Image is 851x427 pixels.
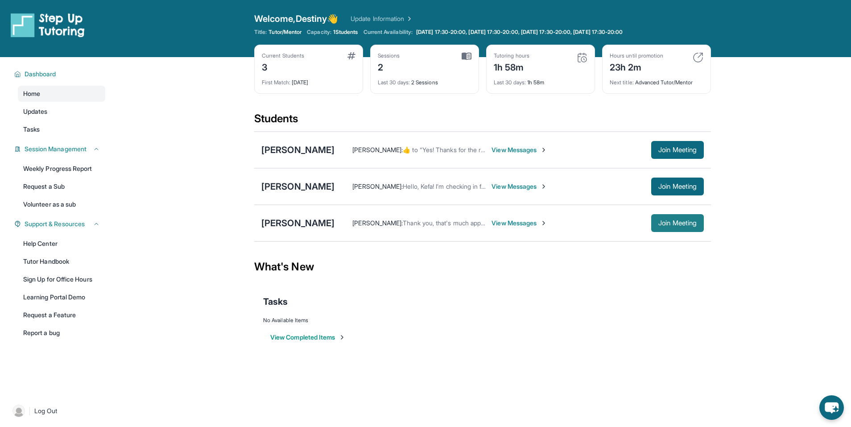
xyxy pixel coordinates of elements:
[651,141,704,159] button: Join Meeting
[658,184,697,189] span: Join Meeting
[18,289,105,305] a: Learning Portal Demo
[25,220,85,228] span: Support & Resources
[651,178,704,195] button: Join Meeting
[540,146,547,153] img: Chevron-Right
[262,52,304,59] div: Current Students
[18,196,105,212] a: Volunteer as a sub
[693,52,703,63] img: card
[577,52,587,63] img: card
[18,86,105,102] a: Home
[364,29,413,36] span: Current Availability:
[651,214,704,232] button: Join Meeting
[18,325,105,341] a: Report a bug
[307,29,331,36] span: Capacity:
[416,29,623,36] span: [DATE] 17:30-20:00, [DATE] 17:30-20:00, [DATE] 17:30-20:00, [DATE] 17:30-20:00
[610,52,663,59] div: Hours until promotion
[18,178,105,195] a: Request a Sub
[18,271,105,287] a: Sign Up for Office Hours
[333,29,358,36] span: 1 Students
[254,29,267,36] span: Title:
[21,70,100,79] button: Dashboard
[378,59,400,74] div: 2
[819,395,844,420] button: chat-button
[494,79,526,86] span: Last 30 days :
[262,74,355,86] div: [DATE]
[9,401,105,421] a: |Log Out
[540,183,547,190] img: Chevron-Right
[254,247,711,286] div: What's New
[403,146,558,153] span: ​👍​ to “ Yes! Thanks for the reminders see you then 👍🏽 ”
[378,79,410,86] span: Last 30 days :
[351,14,413,23] a: Update Information
[18,104,105,120] a: Updates
[23,125,40,134] span: Tasks
[29,406,31,416] span: |
[352,219,403,227] span: [PERSON_NAME] :
[378,74,471,86] div: 2 Sessions
[462,52,471,60] img: card
[18,161,105,177] a: Weekly Progress Report
[352,146,403,153] span: [PERSON_NAME] :
[23,89,40,98] span: Home
[18,253,105,269] a: Tutor Handbook
[12,405,25,417] img: user-img
[254,12,338,25] span: Welcome, Destiny 👋
[262,59,304,74] div: 3
[18,121,105,137] a: Tasks
[25,145,87,153] span: Session Management
[254,112,711,131] div: Students
[261,180,335,193] div: [PERSON_NAME]
[540,220,547,227] img: Chevron-Right
[262,79,290,86] span: First Match :
[347,52,355,59] img: card
[269,29,302,36] span: Tutor/Mentor
[378,52,400,59] div: Sessions
[270,333,346,342] button: View Completed Items
[494,52,529,59] div: Tutoring hours
[21,220,100,228] button: Support & Resources
[610,79,634,86] span: Next title :
[352,182,403,190] span: [PERSON_NAME] :
[492,145,547,154] span: View Messages
[34,406,58,415] span: Log Out
[494,59,529,74] div: 1h 58m
[21,145,100,153] button: Session Management
[261,144,335,156] div: [PERSON_NAME]
[18,307,105,323] a: Request a Feature
[261,217,335,229] div: [PERSON_NAME]
[610,74,703,86] div: Advanced Tutor/Mentor
[494,74,587,86] div: 1h 58m
[25,70,56,79] span: Dashboard
[658,147,697,153] span: Join Meeting
[18,236,105,252] a: Help Center
[23,107,48,116] span: Updates
[658,220,697,226] span: Join Meeting
[263,317,702,324] div: No Available Items
[404,14,413,23] img: Chevron Right
[263,295,288,308] span: Tasks
[492,219,547,228] span: View Messages
[610,59,663,74] div: 23h 2m
[403,219,514,227] span: Thank you, that's much appreciated. 😁
[414,29,624,36] a: [DATE] 17:30-20:00, [DATE] 17:30-20:00, [DATE] 17:30-20:00, [DATE] 17:30-20:00
[492,182,547,191] span: View Messages
[11,12,85,37] img: logo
